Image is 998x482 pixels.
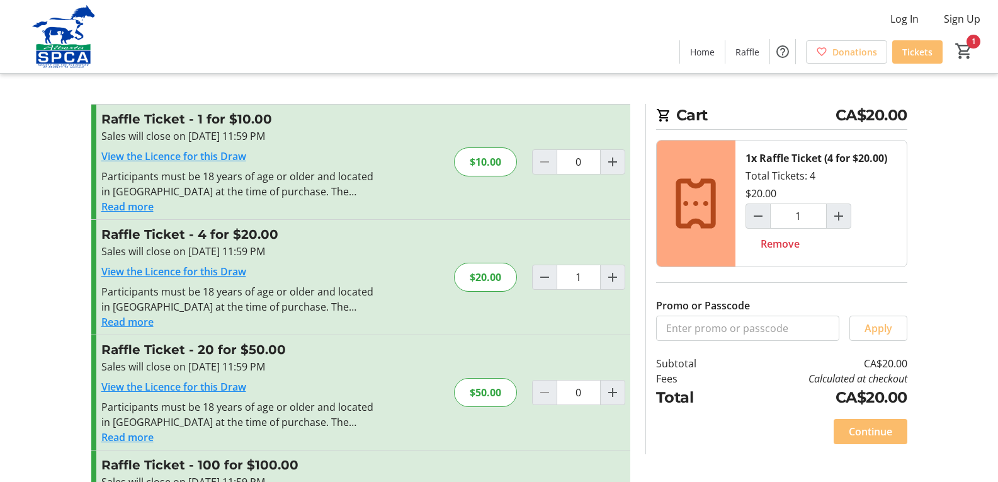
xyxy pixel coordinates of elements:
[557,380,601,405] input: Raffle Ticket Quantity
[8,5,120,68] img: Alberta SPCA's Logo
[725,40,769,64] a: Raffle
[944,11,980,26] span: Sign Up
[656,371,729,386] td: Fees
[836,104,907,127] span: CA$20.00
[454,263,517,292] div: $20.00
[656,356,729,371] td: Subtotal
[656,298,750,313] label: Promo or Passcode
[601,150,625,174] button: Increment by one
[890,11,919,26] span: Log In
[746,231,815,256] button: Remove
[865,321,892,336] span: Apply
[601,381,625,405] button: Increment by one
[880,9,929,29] button: Log In
[557,265,601,290] input: Raffle Ticket Quantity
[101,169,377,199] div: Participants must be 18 years of age or older and located in [GEOGRAPHIC_DATA] at the time of pur...
[101,380,246,394] a: View the Licence for this Draw
[735,141,907,267] div: Total Tickets: 4
[101,244,377,259] div: Sales will close on [DATE] 11:59 PM
[746,186,776,201] div: $20.00
[101,129,377,144] div: Sales will close on [DATE] 11:59 PM
[806,40,887,64] a: Donations
[533,265,557,289] button: Decrement by one
[770,39,795,64] button: Help
[101,314,154,330] button: Read more
[832,45,877,59] span: Donations
[101,430,154,445] button: Read more
[729,371,907,386] td: Calculated at checkout
[101,359,377,374] div: Sales will close on [DATE] 11:59 PM
[656,316,839,341] input: Enter promo or passcode
[729,356,907,371] td: CA$20.00
[761,236,800,251] span: Remove
[656,104,907,130] h2: Cart
[656,386,729,409] td: Total
[735,45,759,59] span: Raffle
[454,378,517,407] div: $50.00
[770,204,827,229] input: Raffle Ticket (4 for $20.00) Quantity
[101,284,377,314] div: Participants must be 18 years of age or older and located in [GEOGRAPHIC_DATA] at the time of pur...
[953,40,975,62] button: Cart
[101,110,377,129] h3: Raffle Ticket - 1 for $10.00
[101,456,377,474] h3: Raffle Ticket - 100 for $100.00
[101,340,377,359] h3: Raffle Ticket - 20 for $50.00
[101,199,154,214] button: Read more
[827,204,851,228] button: Increment by one
[849,316,907,341] button: Apply
[101,265,246,278] a: View the Licence for this Draw
[902,45,933,59] span: Tickets
[454,147,517,176] div: $10.00
[849,424,892,439] span: Continue
[101,399,377,430] div: Participants must be 18 years of age or older and located in [GEOGRAPHIC_DATA] at the time of pur...
[934,9,990,29] button: Sign Up
[729,386,907,409] td: CA$20.00
[834,419,907,444] button: Continue
[557,149,601,175] input: Raffle Ticket Quantity
[892,40,943,64] a: Tickets
[601,265,625,289] button: Increment by one
[746,151,887,166] div: 1x Raffle Ticket (4 for $20.00)
[101,225,377,244] h3: Raffle Ticket - 4 for $20.00
[746,204,770,228] button: Decrement by one
[690,45,715,59] span: Home
[101,149,246,163] a: View the Licence for this Draw
[680,40,725,64] a: Home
